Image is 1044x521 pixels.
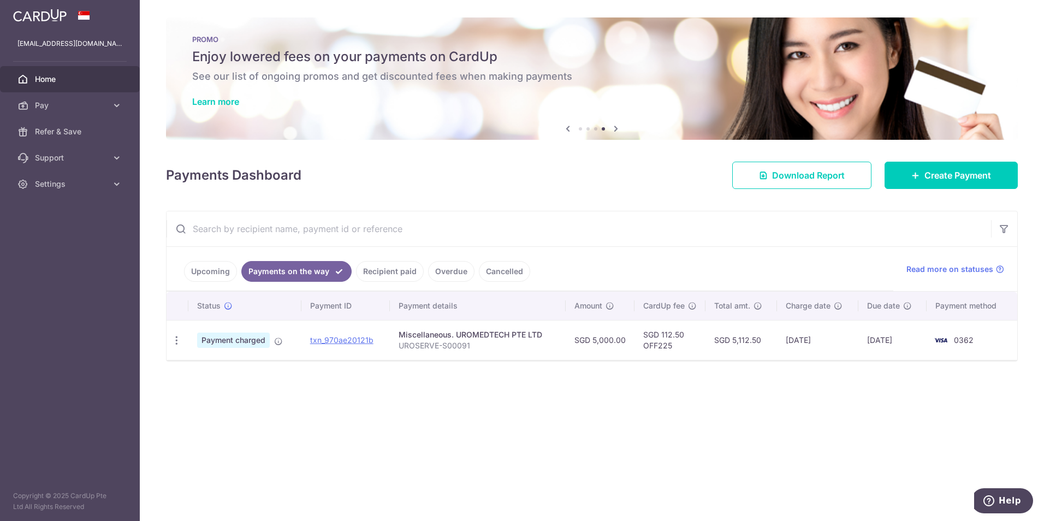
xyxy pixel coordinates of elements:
span: Status [197,300,221,311]
span: Amount [574,300,602,311]
span: Home [35,74,107,85]
td: SGD 5,000.00 [566,320,634,360]
th: Payment ID [301,292,390,320]
iframe: Opens a widget where you can find more information [974,488,1033,516]
h6: See our list of ongoing promos and get discounted fees when making payments [192,70,992,83]
a: Cancelled [479,261,530,282]
span: Due date [867,300,900,311]
a: Recipient paid [356,261,424,282]
td: [DATE] [858,320,927,360]
th: Payment details [390,292,566,320]
a: Payments on the way [241,261,352,282]
img: Bank Card [930,334,952,347]
a: txn_970ae20121b [310,335,373,345]
img: CardUp [13,9,67,22]
input: Search by recipient name, payment id or reference [167,211,991,246]
p: UROSERVE-S00091 [399,340,557,351]
span: Charge date [786,300,831,311]
span: Settings [35,179,107,190]
a: Learn more [192,96,239,107]
span: Refer & Save [35,126,107,137]
a: Create Payment [885,162,1018,189]
span: Total amt. [714,300,750,311]
a: Upcoming [184,261,237,282]
td: SGD 5,112.50 [705,320,777,360]
p: [EMAIL_ADDRESS][DOMAIN_NAME] [17,38,122,49]
a: Overdue [428,261,474,282]
span: Create Payment [924,169,991,182]
span: Download Report [772,169,845,182]
th: Payment method [927,292,1017,320]
span: Pay [35,100,107,111]
span: Support [35,152,107,163]
span: 0362 [954,335,974,345]
span: Read more on statuses [906,264,993,275]
td: [DATE] [777,320,858,360]
h4: Payments Dashboard [166,165,301,185]
a: Download Report [732,162,871,189]
a: Read more on statuses [906,264,1004,275]
span: CardUp fee [643,300,685,311]
img: Latest Promos banner [166,17,1018,140]
p: PROMO [192,35,992,44]
div: Miscellaneous. UROMEDTECH PTE LTD [399,329,557,340]
td: SGD 112.50 OFF225 [634,320,705,360]
h5: Enjoy lowered fees on your payments on CardUp [192,48,992,66]
span: Payment charged [197,333,270,348]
